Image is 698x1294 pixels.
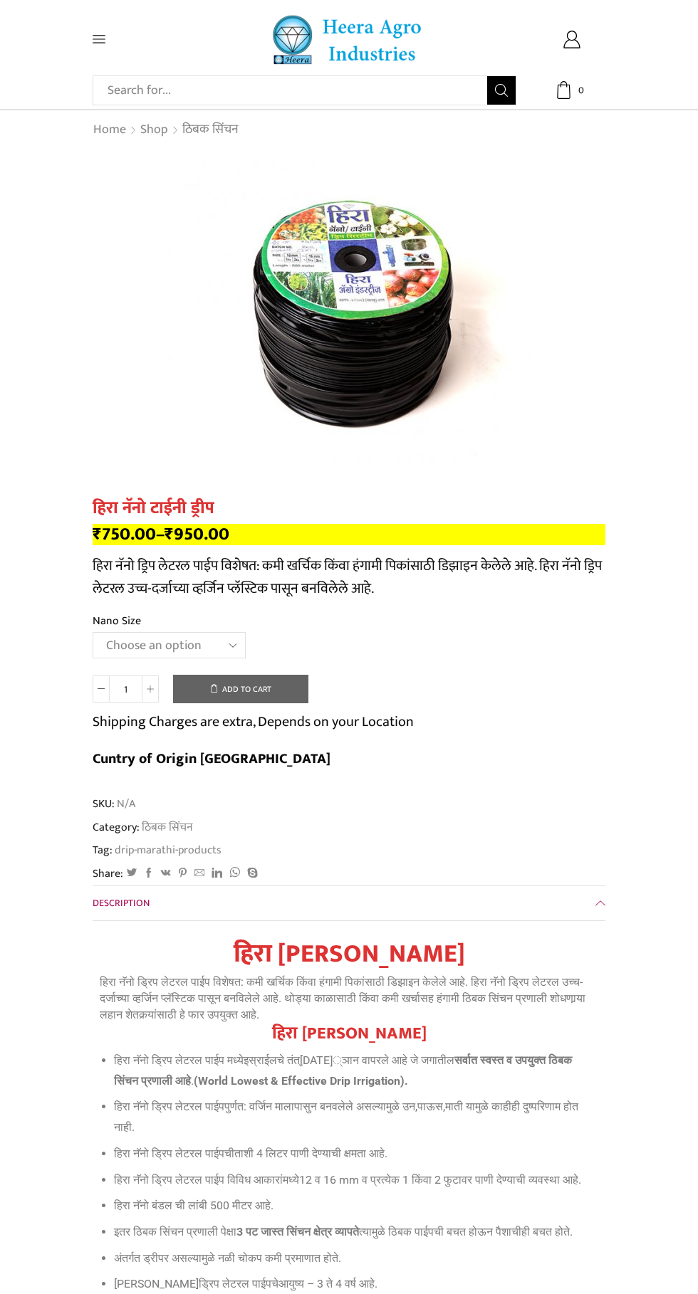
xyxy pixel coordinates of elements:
[182,121,239,140] a: ठिबक सिंचन
[110,675,142,703] input: Product quantity
[93,886,605,920] a: Description
[93,121,239,140] nav: Breadcrumb
[93,895,150,911] span: Description
[93,498,605,519] h1: हिरा नॅनो टाईनी ड्रीप
[93,710,414,733] p: Shipping Charges are extra, Depends on your Location
[199,1277,278,1290] span: ड्रिप लेटरल पाईपचे
[100,76,487,105] input: Search for...
[167,150,531,463] img: Nano
[165,520,174,549] span: ₹
[93,819,192,836] span: Category:
[114,1100,578,1134] span: पुर्णत: वर्जिन मालापासुन बनवलेले असल्यामुळे उन,पाऊस,माती यामुळे काहीही दुष्परिणाम होत नाही.
[113,842,222,858] a: drip-marathi-products
[165,520,229,549] bdi: 950.00
[93,524,605,545] p: –
[114,1147,387,1160] span: ताशी 4 लिटर पाणी देण्याची क्षमता आहे.
[114,1277,377,1290] span: [PERSON_NAME] आयुष्य – 3 ते 4 वर्ष आहे.
[114,1053,572,1088] span: इस्राईलचे तंत्[DATE]्ञान वापरले आहे जे जगातील .
[93,520,156,549] bdi: 750.00
[93,121,127,140] a: Home
[93,520,102,549] span: ₹
[173,675,308,703] button: Add to cart
[115,796,135,812] span: N/A
[114,1251,341,1265] span: अंतर्गत ड्रीपर असल्यामुळे नळी चोकप कमी प्रमाणात होते.
[487,76,516,105] button: Search button
[93,554,602,601] span: हिरा नॅनो ड्रिप लेटरल पाईप विशेषत: कमी खर्चिक किंवा हंगामी पिकांसाठी डिझाइन केलेले आहे. हिरा नॅनो...
[236,1225,359,1238] strong: 3 पट जास्त सिंचन क्षेत्र व्यापते
[140,121,169,140] a: Shop
[114,1173,299,1187] span: हिरा नॅनो ड्रिप लेटरल पाईप विविध आकारांमध्ये
[93,747,330,771] b: Cuntry of Origin [GEOGRAPHIC_DATA]
[114,1225,573,1238] span: इतर ठिबक सिंचन प्रणाली पेक्षा त्यामुळे ठिबक पाईपची बचत होऊन पैशाचीही बचत होते.
[114,1173,581,1187] span: 12 व 16 mm व प्रत्येक 1 किंवा 2 फुटावर पाणी देण्याची व्यवस्था आहे.
[93,796,605,812] span: SKU:
[234,932,465,975] strong: हिरा [PERSON_NAME]
[114,1053,572,1088] strong: सर्वात स्वस्त व उपयुक्त ठिबक सिंचन प्रणाली आहे
[140,818,192,836] a: ठिबक सिंचन
[538,81,605,99] a: 0
[93,866,123,882] span: Share:
[114,1100,224,1113] span: हिरा नॅनो ड्रिप लेटरल पाईप
[93,842,605,858] span: Tag:
[194,1074,408,1088] strong: (World Lowest & Effective Drip Irrigation).
[114,1053,244,1067] span: हिरा नॅनो ड्रिप लेटरल पाईप मध्ये
[114,1199,274,1212] span: हिरा नॅनो बंडल ची लांबी 500 मीटर आहे.
[272,1019,427,1048] strong: हिरा [PERSON_NAME]
[93,613,141,629] label: Nano Size
[573,83,588,98] span: 0
[114,1147,234,1160] span: हिरा नॅनो ड्रिप लेटरल पाईपची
